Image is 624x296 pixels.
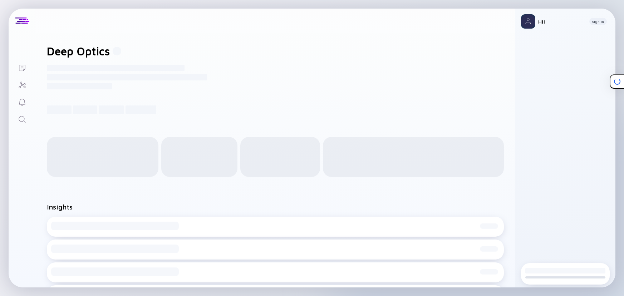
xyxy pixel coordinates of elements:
h2: Insights [47,203,73,211]
a: Search [9,110,35,127]
h1: Deep Optics [47,44,110,58]
div: Hi! [538,19,584,25]
img: Profile Picture [521,14,535,29]
button: Sign In [589,18,607,25]
a: Investor Map [9,76,35,93]
a: Lists [9,59,35,76]
a: Reminders [9,93,35,110]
